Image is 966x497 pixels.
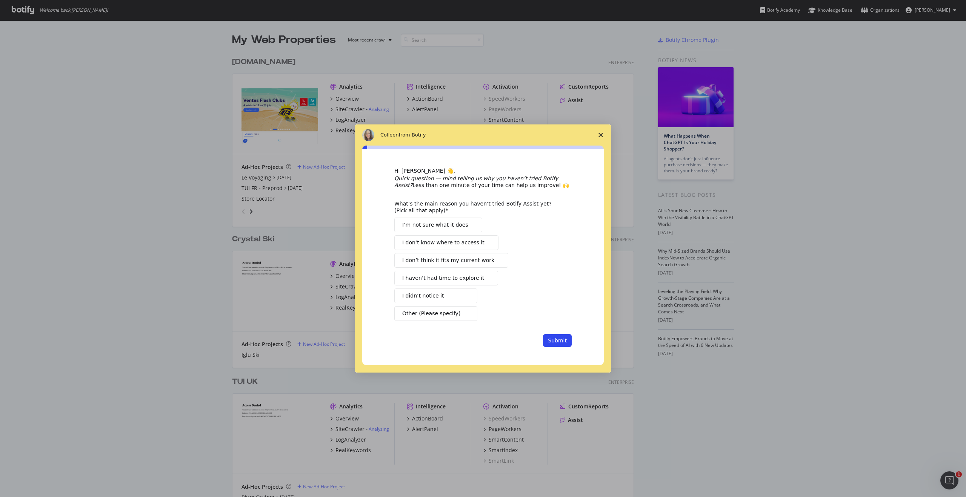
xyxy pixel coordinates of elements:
[394,271,498,285] button: I haven’t had time to explore it
[394,306,477,321] button: Other (Please specify)
[394,175,558,188] i: Quick question — mind telling us why you haven’t tried Botify Assist?
[402,274,484,282] span: I haven’t had time to explore it
[394,288,477,303] button: I didn’t notice it
[394,167,572,175] div: Hi [PERSON_NAME] 👋,
[362,129,374,141] img: Profile image for Colleen
[399,132,426,138] span: from Botify
[402,221,468,229] span: I’m not sure what it does
[402,310,460,318] span: Other (Please specify)
[543,334,572,347] button: Submit
[402,292,444,300] span: I didn’t notice it
[394,253,508,268] button: I don’t think it fits my current work
[394,200,560,214] div: What’s the main reason you haven’t tried Botify Assist yet? (Pick all that apply)
[402,239,485,247] span: I don’t know where to access it
[590,124,611,146] span: Close survey
[380,132,399,138] span: Colleen
[394,235,498,250] button: I don’t know where to access it
[394,175,572,189] div: Less than one minute of your time can help us improve! 🙌
[402,256,494,264] span: I don’t think it fits my current work
[394,218,482,232] button: I’m not sure what it does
